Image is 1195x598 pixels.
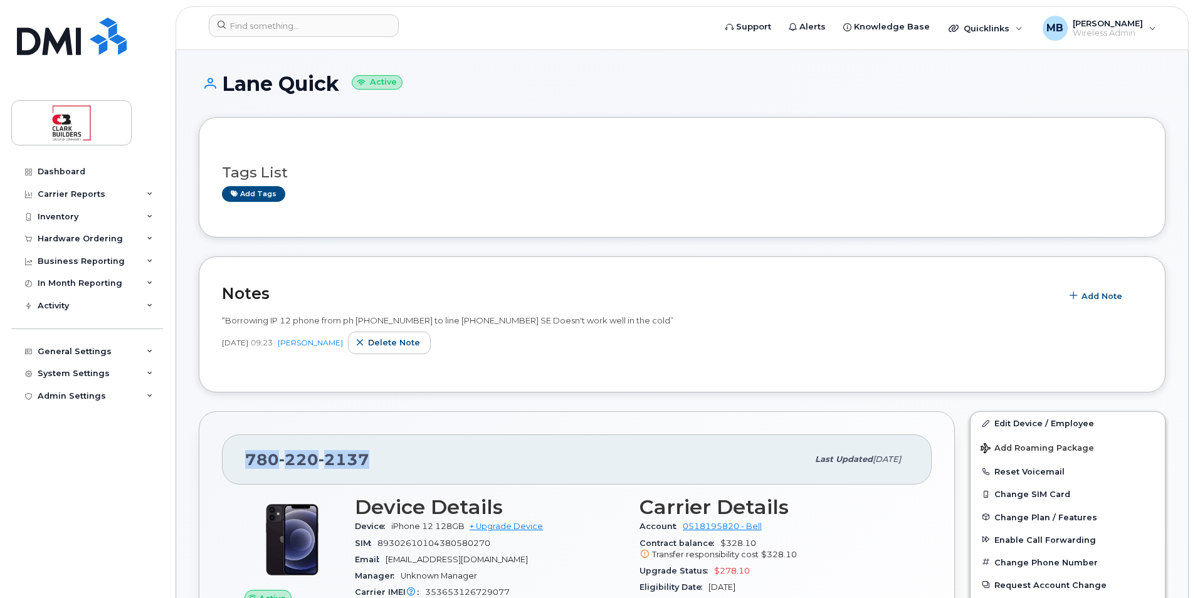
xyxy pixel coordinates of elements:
span: Carrier IMEI [355,587,425,597]
span: Delete note [368,337,420,349]
span: Unknown Manager [401,571,477,580]
button: Change Plan / Features [971,506,1165,528]
span: iPhone 12 128GB [391,522,465,531]
span: Transfer responsibility cost [652,550,759,559]
span: Add Note [1082,290,1122,302]
h1: Lane Quick [199,73,1166,95]
button: Enable Call Forwarding [971,528,1165,551]
span: Add Roaming Package [981,443,1094,455]
span: Contract balance [640,538,720,548]
button: Delete note [348,332,431,354]
span: 2137 [318,450,369,469]
h3: Tags List [222,165,1142,181]
button: Request Account Change [971,574,1165,596]
span: 220 [279,450,318,469]
h3: Device Details [355,496,624,518]
h3: Carrier Details [640,496,909,518]
a: Edit Device / Employee [971,412,1165,434]
button: Reset Voicemail [971,460,1165,483]
h2: Notes [222,284,1055,303]
span: $328.10 [761,550,797,559]
span: Upgrade Status [640,566,714,575]
span: Eligibility Date [640,582,708,592]
span: “Borrowing IP 12 phone from ph [PHONE_NUMBER] to line [PHONE_NUMBER] SE Doesn't work well in the ... [222,315,673,325]
button: Change SIM Card [971,483,1165,505]
span: Manager [355,571,401,580]
a: 0518195820 - Bell [683,522,762,531]
a: Add tags [222,186,285,202]
span: Last updated [815,454,873,464]
span: [DATE] [708,582,735,592]
span: Change Plan / Features [994,512,1097,522]
iframe: Messenger Launcher [1140,543,1186,589]
a: + Upgrade Device [470,522,543,531]
span: $328.10 [640,538,909,561]
small: Active [352,75,403,90]
img: iPhone_12.jpg [255,502,330,577]
span: 89302610104380580270 [377,538,490,548]
span: Account [640,522,683,531]
span: Enable Call Forwarding [994,535,1096,544]
a: [PERSON_NAME] [278,338,343,347]
span: 09:23 [251,337,273,348]
span: [EMAIL_ADDRESS][DOMAIN_NAME] [386,555,528,564]
span: [DATE] [873,454,901,464]
button: Change Phone Number [971,551,1165,574]
span: SIM [355,538,377,548]
button: Add Note [1061,285,1133,307]
span: Email [355,555,386,564]
button: Add Roaming Package [971,434,1165,460]
span: [DATE] [222,337,248,348]
span: Device [355,522,391,531]
span: 780 [245,450,369,469]
span: $278.10 [714,566,750,575]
